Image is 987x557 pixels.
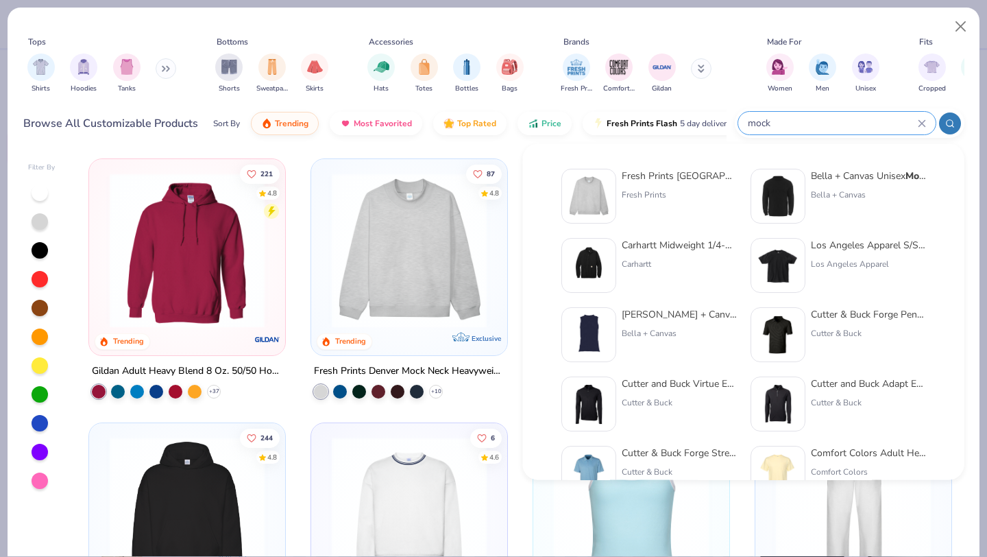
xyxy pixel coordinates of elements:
[622,446,737,460] div: Cutter & Buck Forge Stretch Mens Polo
[772,59,788,75] img: Women Image
[261,118,272,129] img: trending.gif
[811,377,926,391] div: Cutter and Buck Adapt Eco Knit Stretch Recycled Mens Quarter Zip Pullover
[566,57,587,78] img: Fresh Prints Image
[815,59,830,75] img: Men Image
[816,84,829,94] span: Men
[268,188,278,198] div: 4.8
[221,59,237,75] img: Shorts Image
[32,84,50,94] span: Shirts
[767,36,801,48] div: Made For
[622,238,737,252] div: Carhartt Midweight 1/4-Zip Neck Sweatshirt
[563,36,589,48] div: Brands
[924,59,940,75] img: Cropped Image
[517,112,572,135] button: Price
[28,36,46,48] div: Tops
[71,84,97,94] span: Hoodies
[622,189,737,201] div: Fresh Prints
[213,117,240,130] div: Sort By
[811,446,926,460] div: Comfort Colors Adult Heavyweight RS Pocket T-Shirt
[301,54,328,94] div: filter for Skirts
[811,466,926,478] div: Comfort Colors
[948,14,974,40] button: Close
[768,84,792,94] span: Women
[622,466,737,478] div: Cutter & Buck
[568,452,610,495] img: c168e083-4bd9-42b2-ba93-59e33292988d
[648,54,676,94] div: filter for Gildan
[502,84,517,94] span: Bags
[652,57,672,78] img: Gildan Image
[369,36,413,48] div: Accessories
[433,112,507,135] button: Top Rated
[457,118,496,129] span: Top Rated
[367,54,395,94] div: filter for Hats
[905,169,929,182] strong: Mock
[568,244,610,287] img: fa30a71f-ae49-4e0d-8c1b-95533b14cc8e
[470,428,502,447] button: Like
[92,363,282,380] div: Gildan Adult Heavy Blend 8 Oz. 50/50 Hooded Sweatshirt
[70,54,97,94] button: filter button
[411,54,438,94] button: filter button
[306,84,324,94] span: Skirts
[415,84,432,94] span: Totes
[811,396,926,409] div: Cutter & Buck
[217,36,248,48] div: Bottoms
[918,54,946,94] button: filter button
[431,388,441,396] span: + 10
[466,164,502,183] button: Like
[275,118,308,129] span: Trending
[757,175,799,217] img: 33c9bd9f-0a3a-4d0f-a7da-a689f9800d2b
[496,54,524,94] button: filter button
[622,377,737,391] div: Cutter and Buck Virtue Eco Pique Recycled Quarter Zip Mens Pullover
[918,84,946,94] span: Cropped
[70,54,97,94] div: filter for Hoodies
[354,118,412,129] span: Most Favorited
[493,173,662,328] img: a90f7c54-8796-4cb2-9d6e-4e9644cfe0fe
[28,163,56,173] div: Filter By
[746,115,918,131] input: Try "T-Shirt"
[472,334,501,343] span: Exclusive
[265,59,280,75] img: Sweatpants Image
[241,164,280,183] button: Like
[855,84,876,94] span: Unisex
[857,59,873,75] img: Unisex Image
[489,188,499,198] div: 4.8
[757,383,799,425] img: d3b80d03-20ef-4232-a136-9fd420bc4db4
[622,169,737,183] div: Fresh Prints [GEOGRAPHIC_DATA] Neck Heavyweight Sweatshirt
[455,84,478,94] span: Bottles
[568,175,610,217] img: f5d85501-0dbb-4ee4-b115-c08fa3845d83
[367,54,395,94] button: filter button
[330,112,422,135] button: Most Favorited
[811,258,926,270] div: Los Angeles Apparel
[811,238,926,252] div: Los Angeles Apparel S/S Crew Neck 6.0oz Heavy
[622,307,737,322] div: [PERSON_NAME] + Canvas Women's Neck Tank
[459,59,474,75] img: Bottles Image
[27,54,55,94] button: filter button
[811,189,926,201] div: Bella + Canvas
[561,84,592,94] span: Fresh Prints
[541,118,561,129] span: Price
[219,84,240,94] span: Shorts
[603,54,635,94] button: filter button
[113,54,141,94] button: filter button
[496,54,524,94] div: filter for Bags
[119,59,134,75] img: Tanks Image
[593,118,604,129] img: flash.gif
[607,118,677,129] span: Fresh Prints Flash
[487,170,495,177] span: 87
[652,84,672,94] span: Gildan
[622,396,737,409] div: Cutter & Buck
[852,54,879,94] div: filter for Unisex
[561,54,592,94] div: filter for Fresh Prints
[443,118,454,129] img: TopRated.gif
[489,452,499,462] div: 4.6
[23,115,198,132] div: Browse All Customizable Products
[622,327,737,340] div: Bella + Canvas
[918,54,946,94] div: filter for Cropped
[209,388,219,396] span: + 37
[27,54,55,94] div: filter for Shirts
[568,313,610,356] img: 00c48c21-1fad-4179-acd5-c9e8fb652160
[453,54,480,94] button: filter button
[268,452,278,462] div: 4.8
[215,54,243,94] button: filter button
[256,84,288,94] span: Sweatpants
